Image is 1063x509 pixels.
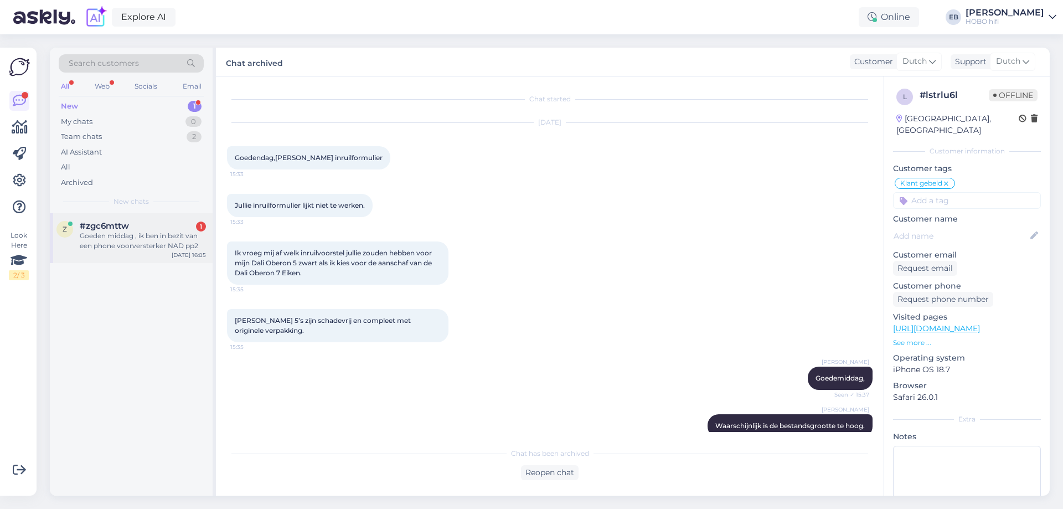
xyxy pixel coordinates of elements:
[9,56,30,78] img: Askly Logo
[230,285,272,294] span: 15:35
[920,89,989,102] div: # lstrlu6l
[966,8,1056,26] a: [PERSON_NAME]HOBO hifi
[715,421,865,430] span: Waarschijnlijk is de bestandsgrootte te hoog.
[132,79,159,94] div: Socials
[9,230,29,280] div: Look Here
[80,231,206,251] div: Goeden middag , ik ben in bezit van een phone voorversterker NAD pp2
[893,213,1041,225] p: Customer name
[996,55,1020,68] span: Dutch
[893,431,1041,443] p: Notes
[822,405,869,414] span: [PERSON_NAME]
[893,392,1041,403] p: Safari 26.0.1
[92,79,112,94] div: Web
[188,101,202,112] div: 1
[235,316,412,335] span: [PERSON_NAME] 5’s zijn schadevrij en compleet met originele verpakking.
[902,55,927,68] span: Dutch
[230,218,272,226] span: 15:33
[9,270,29,280] div: 2 / 3
[227,94,873,104] div: Chat started
[822,358,869,366] span: [PERSON_NAME]
[893,192,1041,209] input: Add a tag
[828,390,869,399] span: Seen ✓ 15:37
[61,162,70,173] div: All
[235,249,434,277] span: Ik vroeg mij af welk inruilvoorstel jullie zouden hebben voor mijn Dali Oberon 5 zwart als ik kie...
[966,8,1044,17] div: [PERSON_NAME]
[816,374,865,382] span: Goedemiddag,
[946,9,961,25] div: EB
[893,292,993,307] div: Request phone number
[893,338,1041,348] p: See more ...
[69,58,139,69] span: Search customers
[172,251,206,259] div: [DATE] 16:05
[966,17,1044,26] div: HOBO hifi
[900,180,942,187] span: Klant gebeld
[59,79,71,94] div: All
[989,89,1038,101] span: Offline
[850,56,893,68] div: Customer
[511,449,589,459] span: Chat has been archived
[896,113,1019,136] div: [GEOGRAPHIC_DATA], [GEOGRAPHIC_DATA]
[893,311,1041,323] p: Visited pages
[61,147,102,158] div: AI Assistant
[893,414,1041,424] div: Extra
[893,261,957,276] div: Request email
[893,352,1041,364] p: Operating system
[903,92,907,101] span: l
[230,343,272,351] span: 15:35
[859,7,919,27] div: Online
[227,117,873,127] div: [DATE]
[113,197,149,207] span: New chats
[893,280,1041,292] p: Customer phone
[180,79,204,94] div: Email
[893,380,1041,392] p: Browser
[112,8,176,27] a: Explore AI
[893,163,1041,174] p: Customer tags
[226,54,283,69] label: Chat archived
[894,230,1028,242] input: Add name
[185,116,202,127] div: 0
[61,116,92,127] div: My chats
[196,222,206,232] div: 1
[235,201,365,209] span: Jullie inruilformulier lijkt niet te werken.
[235,153,383,162] span: Goedendag,[PERSON_NAME] inruilformulier
[84,6,107,29] img: explore-ai
[61,177,93,188] div: Archived
[230,170,272,178] span: 15:33
[893,323,980,333] a: [URL][DOMAIN_NAME]
[521,465,579,480] div: Reopen chat
[61,101,78,112] div: New
[893,146,1041,156] div: Customer information
[63,225,67,233] span: z
[80,221,129,231] span: #zgc6mttw
[61,131,102,142] div: Team chats
[893,249,1041,261] p: Customer email
[951,56,987,68] div: Support
[893,364,1041,376] p: iPhone OS 18.7
[187,131,202,142] div: 2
